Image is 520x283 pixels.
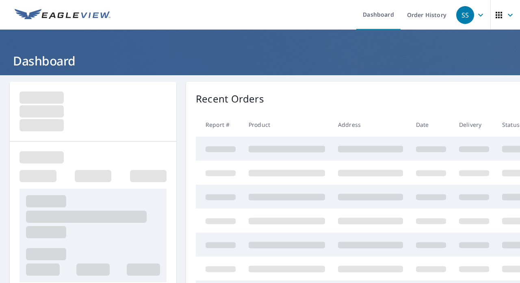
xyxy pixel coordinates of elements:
[15,9,110,21] img: EV Logo
[456,6,474,24] div: SS
[331,113,409,137] th: Address
[453,113,496,137] th: Delivery
[196,113,242,137] th: Report #
[10,52,510,69] h1: Dashboard
[409,113,453,137] th: Date
[242,113,331,137] th: Product
[196,91,264,106] p: Recent Orders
